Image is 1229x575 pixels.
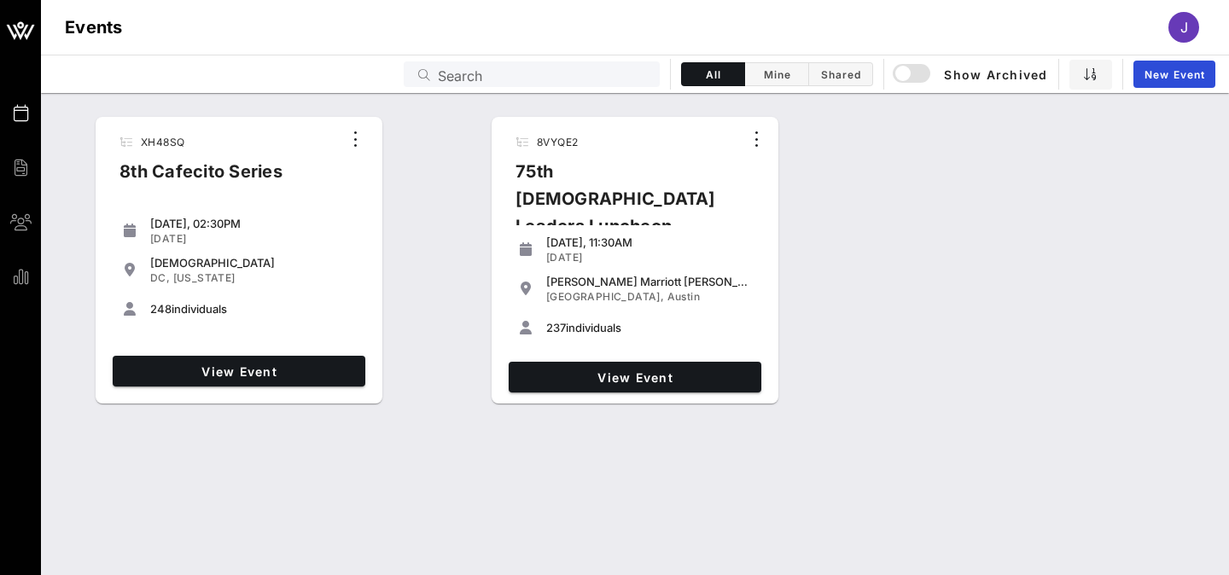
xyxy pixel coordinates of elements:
[546,251,754,264] div: [DATE]
[515,370,754,385] span: View Event
[819,68,862,81] span: Shared
[667,290,700,303] span: Austin
[150,302,172,316] span: 248
[150,271,170,284] span: DC,
[546,275,754,288] div: [PERSON_NAME] Marriott [PERSON_NAME]
[1180,19,1188,36] span: J
[119,364,358,379] span: View Event
[509,362,761,392] a: View Event
[1168,12,1199,43] div: J
[65,14,123,41] h1: Events
[173,271,236,284] span: [US_STATE]
[546,321,754,334] div: individuals
[755,68,798,81] span: Mine
[809,62,873,86] button: Shared
[1144,68,1205,81] span: New Event
[546,235,754,249] div: [DATE], 11:30AM
[150,232,358,246] div: [DATE]
[537,136,578,148] span: 8VYQE2
[150,217,358,230] div: [DATE], 02:30PM
[894,59,1048,90] button: Show Archived
[502,158,743,281] div: 75th [DEMOGRAPHIC_DATA] Leaders Luncheon Series
[150,302,358,316] div: individuals
[895,64,1047,84] span: Show Archived
[546,321,566,334] span: 237
[745,62,809,86] button: Mine
[106,158,296,199] div: 8th Cafecito Series
[681,62,745,86] button: All
[1133,61,1215,88] a: New Event
[113,356,365,386] a: View Event
[692,68,734,81] span: All
[141,136,184,148] span: XH48SQ
[150,256,358,270] div: [DEMOGRAPHIC_DATA]
[546,290,664,303] span: [GEOGRAPHIC_DATA],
